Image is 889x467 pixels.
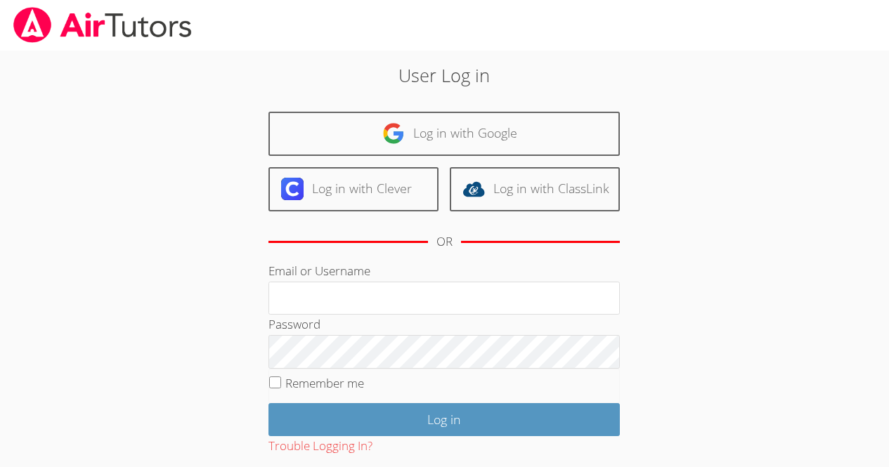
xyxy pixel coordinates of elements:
div: OR [436,232,453,252]
img: clever-logo-6eab21bc6e7a338710f1a6ff85c0baf02591cd810cc4098c63d3a4b26e2feb20.svg [281,178,304,200]
h2: User Log in [205,62,684,88]
label: Email or Username [268,263,370,279]
input: Log in [268,403,620,436]
label: Password [268,316,320,332]
img: classlink-logo-d6bb404cc1216ec64c9a2012d9dc4662098be43eaf13dc465df04b49fa7ab582.svg [462,178,485,200]
img: airtutors_banner-c4298cdbf04f3fff15de1276eac7730deb9818008684d7c2e4769d2f7ddbe033.png [12,7,193,43]
a: Log in with Clever [268,167,439,211]
img: google-logo-50288ca7cdecda66e5e0955fdab243c47b7ad437acaf1139b6f446037453330a.svg [382,122,405,145]
a: Log in with Google [268,112,620,156]
label: Remember me [285,375,364,391]
a: Log in with ClassLink [450,167,620,211]
button: Trouble Logging In? [268,436,372,456]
